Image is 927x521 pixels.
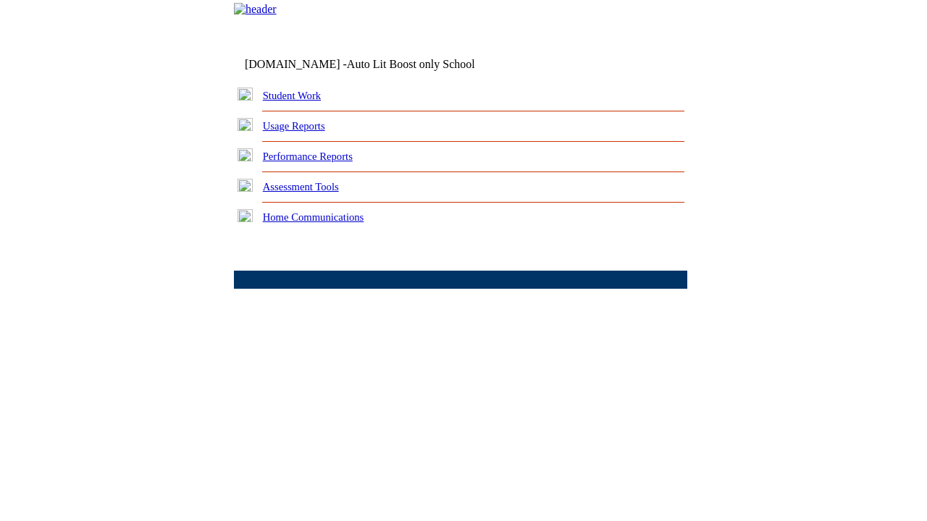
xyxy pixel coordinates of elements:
nobr: Auto Lit Boost only School [347,58,475,70]
td: [DOMAIN_NAME] - [245,58,511,71]
a: Student Work [263,90,321,101]
img: plus.gif [238,209,253,222]
img: plus.gif [238,179,253,192]
img: plus.gif [238,88,253,101]
img: header [234,3,277,16]
a: Assessment Tools [263,181,339,192]
img: plus.gif [238,118,253,131]
img: plus.gif [238,148,253,161]
a: Home Communications [263,211,364,223]
a: Performance Reports [263,151,353,162]
a: Usage Reports [263,120,325,132]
